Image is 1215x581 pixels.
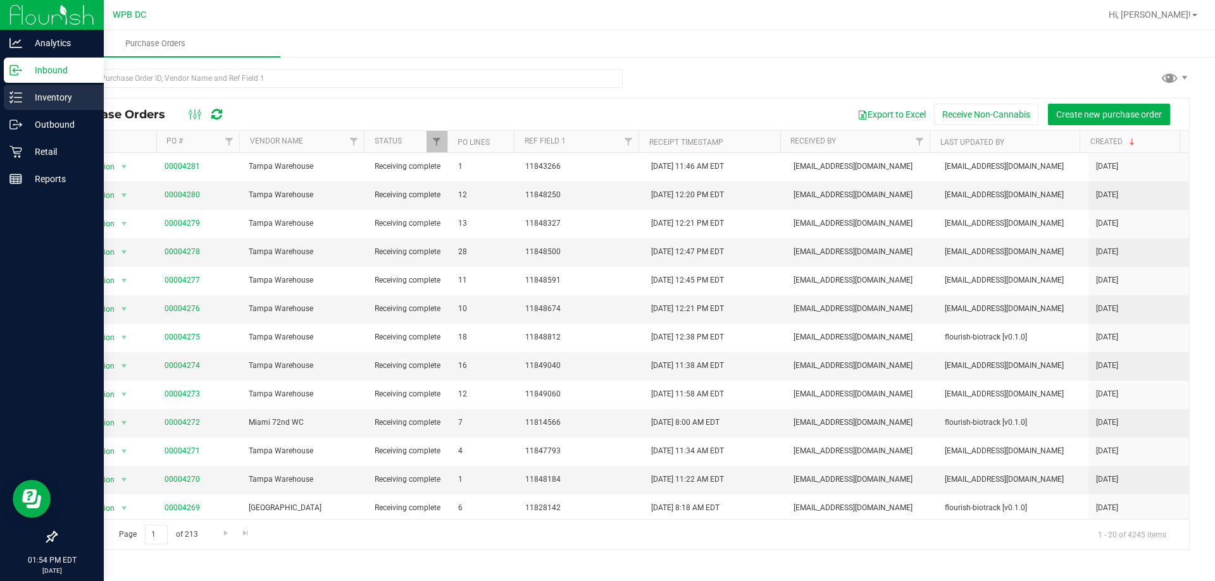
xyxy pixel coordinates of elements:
[165,276,200,284] a: 00004277
[525,303,636,315] span: 11848674
[22,35,98,51] p: Analytics
[1048,104,1170,125] button: Create new purchase order
[1096,161,1118,173] span: [DATE]
[249,274,359,286] span: Tampa Warehouse
[249,417,359,429] span: Miami 72nd WC
[9,91,22,104] inline-svg: Inventory
[1096,360,1118,372] span: [DATE]
[427,131,447,152] a: Filter
[375,274,444,286] span: Receiving complete
[116,300,132,318] span: select
[618,131,639,152] a: Filter
[794,417,930,429] span: [EMAIL_ADDRESS][DOMAIN_NAME]
[249,445,359,457] span: Tampa Warehouse
[249,331,359,343] span: Tampa Warehouse
[145,525,168,544] input: 1
[794,217,930,229] span: [EMAIL_ADDRESS][DOMAIN_NAME]
[651,246,724,258] span: [DATE] 12:47 PM EDT
[525,502,636,514] span: 11828142
[1096,189,1118,201] span: [DATE]
[116,357,132,375] span: select
[165,475,200,484] a: 00004270
[1096,445,1118,457] span: [DATE]
[651,502,720,514] span: [DATE] 8:18 AM EDT
[651,303,724,315] span: [DATE] 12:21 PM EDT
[249,246,359,258] span: Tampa Warehouse
[116,215,132,233] span: select
[525,445,636,457] span: 11847793
[1109,9,1191,20] span: Hi, [PERSON_NAME]!
[1056,109,1162,119] span: Create new purchase order
[651,217,724,229] span: [DATE] 12:21 PM EDT
[794,360,930,372] span: [EMAIL_ADDRESS][DOMAIN_NAME]
[458,445,510,457] span: 4
[6,554,98,566] p: 01:54 PM EDT
[945,331,1081,343] span: flourish-biotrack [v0.1.0]
[945,274,1081,286] span: [EMAIL_ADDRESS][DOMAIN_NAME]
[375,502,444,514] span: Receiving complete
[116,414,132,432] span: select
[909,131,930,152] a: Filter
[651,161,724,173] span: [DATE] 11:46 AM EDT
[525,189,636,201] span: 11848250
[525,246,636,258] span: 11848500
[216,525,235,542] a: Go to the next page
[651,274,724,286] span: [DATE] 12:45 PM EDT
[525,161,636,173] span: 11843266
[525,137,566,145] a: Ref Field 1
[116,187,132,204] span: select
[165,361,200,370] a: 00004274
[116,329,132,346] span: select
[375,331,444,343] span: Receiving complete
[249,303,359,315] span: Tampa Warehouse
[116,386,132,403] span: select
[794,303,930,315] span: [EMAIL_ADDRESS][DOMAIN_NAME]
[458,274,510,286] span: 11
[249,388,359,400] span: Tampa Warehouse
[375,360,444,372] span: Receiving complete
[375,303,444,315] span: Receiving complete
[375,246,444,258] span: Receiving complete
[108,38,202,49] span: Purchase Orders
[166,137,183,145] a: PO #
[794,445,930,457] span: [EMAIL_ADDRESS][DOMAIN_NAME]
[794,161,930,173] span: [EMAIL_ADDRESS][DOMAIN_NAME]
[9,37,22,49] inline-svg: Analytics
[1096,388,1118,400] span: [DATE]
[66,107,178,121] span: Purchase Orders
[22,144,98,159] p: Retail
[116,471,132,489] span: select
[66,138,151,147] div: Actions
[525,274,636,286] span: 11848591
[525,331,636,343] span: 11848812
[1096,331,1118,343] span: [DATE]
[165,446,200,455] a: 00004271
[458,474,510,486] span: 1
[375,137,402,145] a: Status
[116,272,132,290] span: select
[934,104,1038,125] button: Receive Non-Cannabis
[375,217,444,229] span: Receiving complete
[794,189,930,201] span: [EMAIL_ADDRESS][DOMAIN_NAME]
[375,388,444,400] span: Receiving complete
[22,117,98,132] p: Outbound
[56,69,623,88] input: Search Purchase Order ID, Vendor Name and Ref Field 1
[794,502,930,514] span: [EMAIL_ADDRESS][DOMAIN_NAME]
[940,138,1004,147] a: Last Updated By
[1096,303,1118,315] span: [DATE]
[651,189,724,201] span: [DATE] 12:20 PM EDT
[375,161,444,173] span: Receiving complete
[165,333,200,341] a: 00004275
[343,131,364,152] a: Filter
[945,502,1081,514] span: flourish-biotrack [v0.1.0]
[525,360,636,372] span: 11849040
[458,331,510,343] span: 18
[1096,274,1118,286] span: [DATE]
[945,388,1081,400] span: [EMAIL_ADDRESS][DOMAIN_NAME]
[458,189,510,201] span: 12
[165,162,200,171] a: 00004281
[30,30,280,57] a: Purchase Orders
[525,217,636,229] span: 11848327
[237,525,255,542] a: Go to the last page
[525,417,636,429] span: 11814566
